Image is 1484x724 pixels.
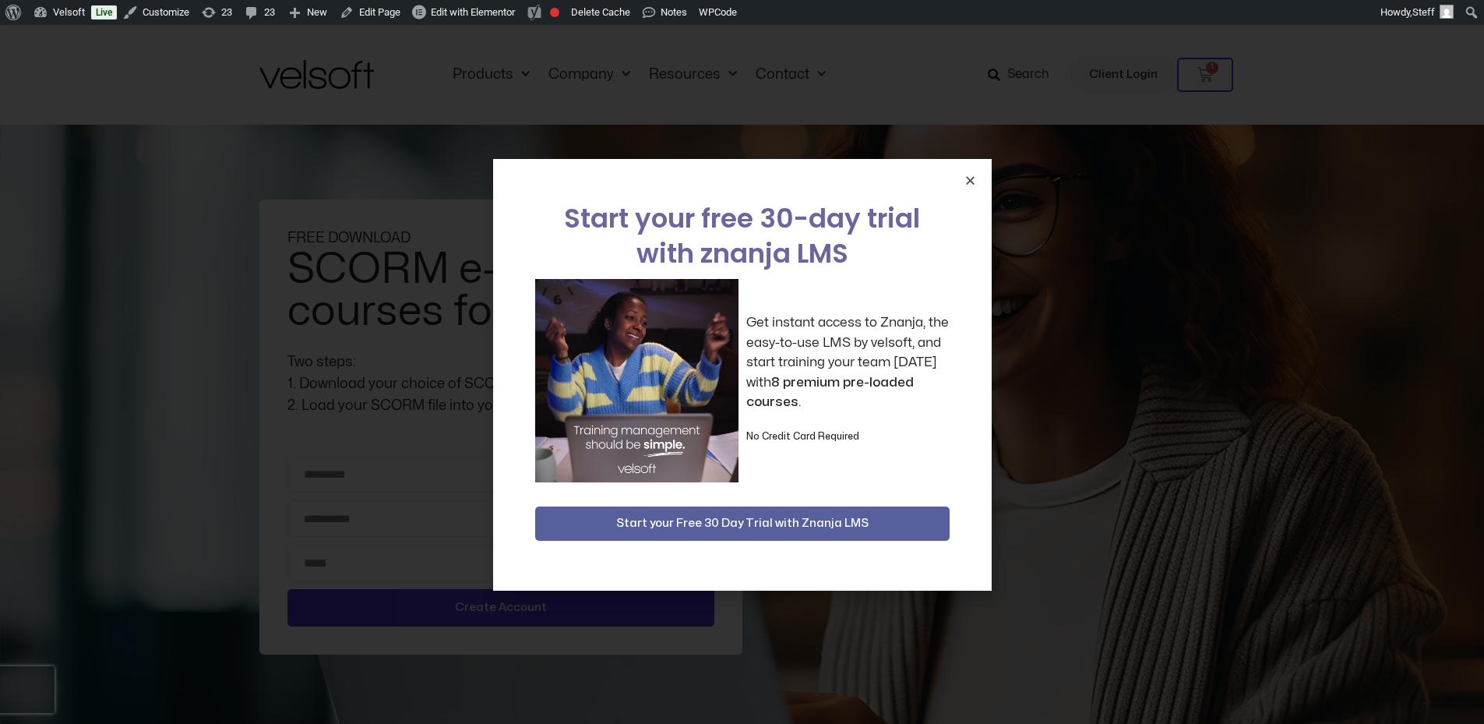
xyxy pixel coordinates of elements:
img: a woman sitting at her laptop dancing [535,279,738,482]
p: Get instant access to Znanja, the easy-to-use LMS by velsoft, and start training your team [DATE]... [746,313,950,412]
div: Focus keyphrase not set [550,8,559,17]
span: Start your Free 30 Day Trial with Znanja LMS [616,514,869,533]
strong: 8 premium pre-loaded courses [746,376,914,409]
a: Live [91,5,117,19]
span: Edit with Elementor [431,6,515,18]
a: Close [964,175,976,186]
iframe: chat widget [1286,690,1476,724]
strong: No Credit Card Required [746,432,859,441]
span: Steff [1412,6,1435,18]
button: Start your Free 30 Day Trial with Znanja LMS [535,507,950,541]
h2: Start your free 30-day trial with znanja LMS [535,201,950,271]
